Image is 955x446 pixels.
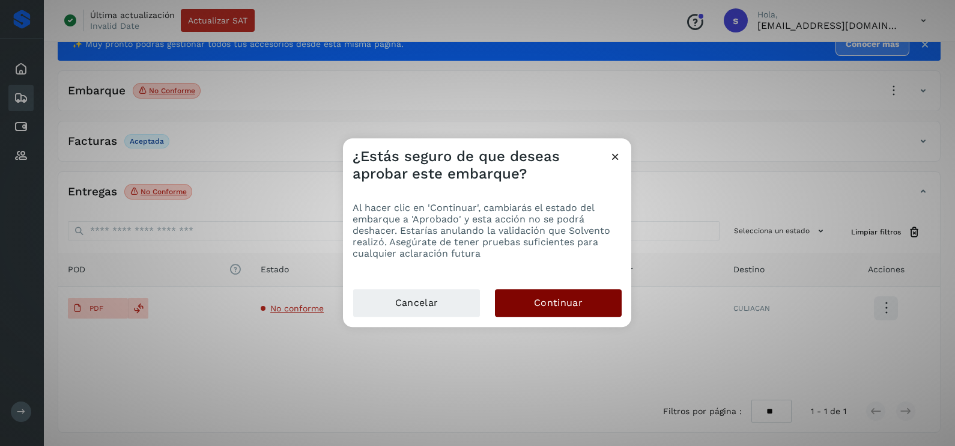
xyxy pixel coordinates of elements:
h3: ¿Estás seguro de que deseas aprobar este embarque? [353,148,609,183]
span: Continuar [534,296,583,310]
span: Cancelar [395,296,438,310]
button: Cancelar [353,289,481,317]
button: Continuar [495,289,622,317]
span: Al hacer clic en 'Continuar', cambiarás el estado del embarque a 'Aprobado' y esta acción no se p... [353,202,610,260]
